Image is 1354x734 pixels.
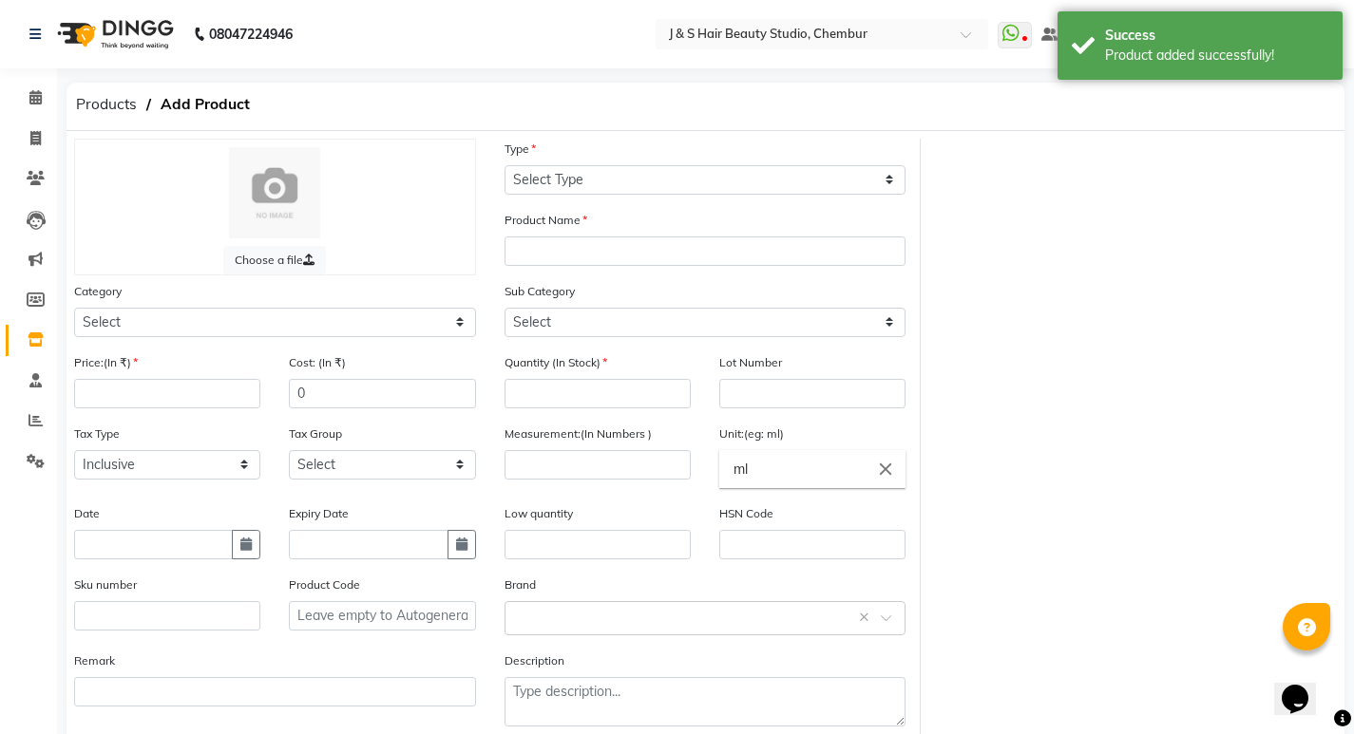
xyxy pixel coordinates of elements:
iframe: chat widget [1274,658,1335,715]
label: Cost: (In ₹) [289,354,346,371]
span: Products [67,87,146,122]
label: Choose a file [223,246,326,274]
img: logo [48,8,179,61]
input: Leave empty to Autogenerate [289,601,475,630]
label: HSN Code [719,505,773,522]
i: Close [875,459,896,480]
label: Unit:(eg: ml) [719,425,784,442]
label: Low quantity [505,505,573,522]
b: 08047224946 [209,8,293,61]
label: Category [74,283,122,300]
div: Success [1105,26,1328,46]
div: Product added successfully! [1105,46,1328,66]
span: Clear all [859,608,875,628]
label: Price:(In ₹) [74,354,138,371]
label: Product Code [289,576,360,593]
img: Cinque Terre [229,147,320,238]
label: Type [505,141,536,158]
label: Lot Number [719,354,782,371]
label: Sku number [74,576,137,593]
label: Tax Type [74,425,120,442]
label: Remark [74,652,115,669]
label: Expiry Date [289,505,349,522]
label: Brand [505,576,536,593]
label: Sub Category [505,283,575,300]
label: Measurement:(In Numbers ) [505,425,652,442]
label: Quantity (In Stock) [505,354,607,371]
span: Add Product [151,87,259,122]
label: Description [505,652,564,669]
label: Product Name [505,212,587,229]
label: Tax Group [289,425,342,442]
label: Date [74,505,100,522]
